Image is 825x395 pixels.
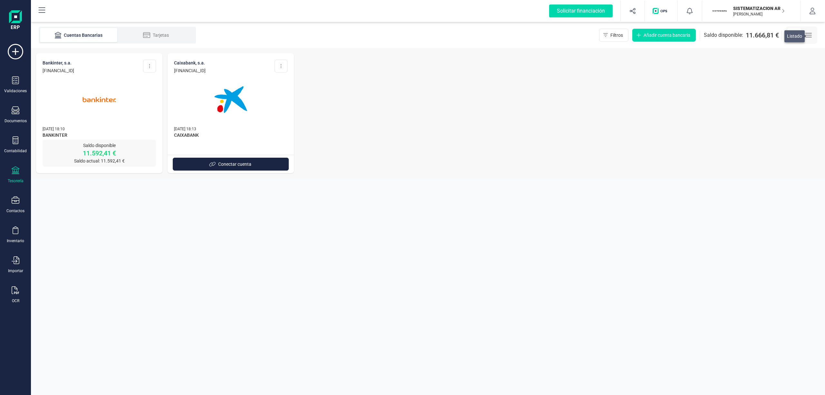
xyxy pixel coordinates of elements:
[43,132,156,140] span: BANKINTER
[12,298,19,303] div: OCR
[649,1,674,21] button: Logo de OPS
[130,32,182,38] div: Tarjetas
[173,158,289,171] button: Conectar cuenta
[704,31,743,39] span: Saldo disponible:
[8,178,24,183] div: Tesorería
[174,67,206,74] p: [FINANCIAL_ID]
[5,118,27,123] div: Documentos
[174,127,196,131] span: [DATE] 18:13
[746,31,779,40] span: 11.666,81 €
[8,268,23,273] div: Importar
[43,158,156,164] p: Saldo actual: 11.592,41 €
[6,208,24,213] div: Contactos
[541,1,620,21] button: Solicitar financiación
[7,238,24,243] div: Inventario
[644,32,690,38] span: Añadir cuenta bancaria
[713,4,727,18] img: SI
[174,60,206,66] p: CAIXABANK, S.A.
[4,148,27,153] div: Contabilidad
[733,12,785,17] p: [PERSON_NAME]
[43,67,74,74] p: [FINANCIAL_ID]
[653,8,670,14] img: Logo de OPS
[733,5,785,12] p: SISTEMATIZACION ARQUITECTONICA EN REFORMAS SL
[218,161,251,167] span: Conectar cuenta
[43,149,156,158] p: 11.592,41 €
[710,1,792,21] button: SISISTEMATIZACION ARQUITECTONICA EN REFORMAS SL[PERSON_NAME]
[610,32,623,38] span: Filtros
[599,29,628,42] button: Filtros
[9,10,22,31] img: Logo Finanedi
[43,127,65,131] span: [DATE] 18:10
[43,60,74,66] p: BANKINTER, S.A.
[4,88,27,94] div: Validaciones
[549,5,613,17] div: Solicitar financiación
[53,32,104,38] div: Cuentas Bancarias
[43,142,156,149] p: Saldo disponible
[632,29,696,42] button: Añadir cuenta bancaria
[784,30,805,42] div: Listado
[174,132,287,140] span: CAIXABANK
